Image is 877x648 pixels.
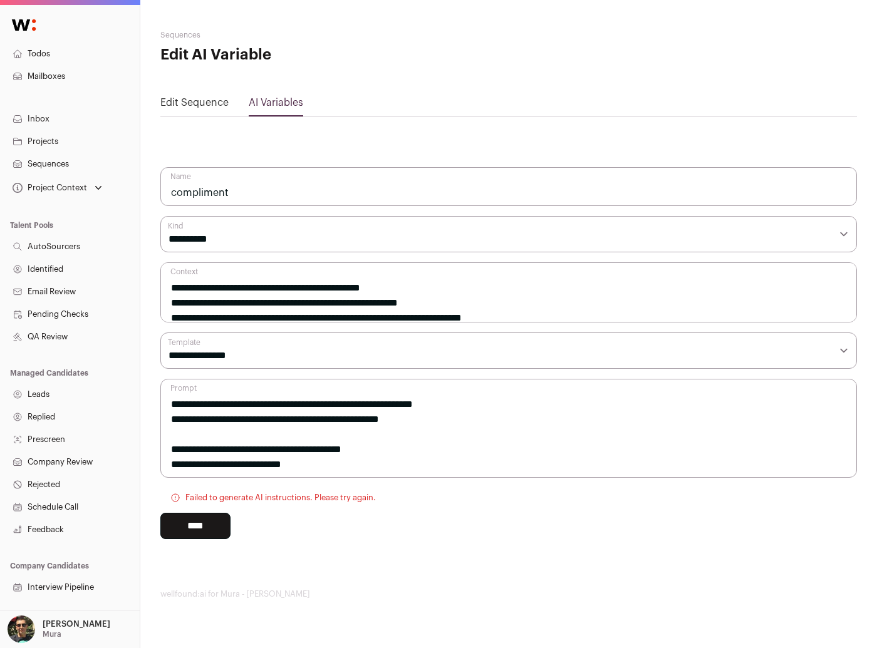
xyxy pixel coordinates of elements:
input: Name [160,167,857,206]
p: Mura [43,629,61,639]
p: [PERSON_NAME] [43,619,110,629]
button: Open dropdown [10,179,105,197]
footer: wellfound:ai for Mura - [PERSON_NAME] [160,589,857,599]
div: Project Context [10,183,87,193]
a: Sequences [160,31,200,39]
button: Open dropdown [5,615,113,643]
a: AI Variables [249,98,303,108]
div: Failed to generate AI instructions. Please try again. [160,493,857,503]
h1: Edit AI Variable [160,45,393,65]
img: 8429747-medium_jpg [8,615,35,643]
a: Edit Sequence [160,98,229,108]
img: Wellfound [5,13,43,38]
